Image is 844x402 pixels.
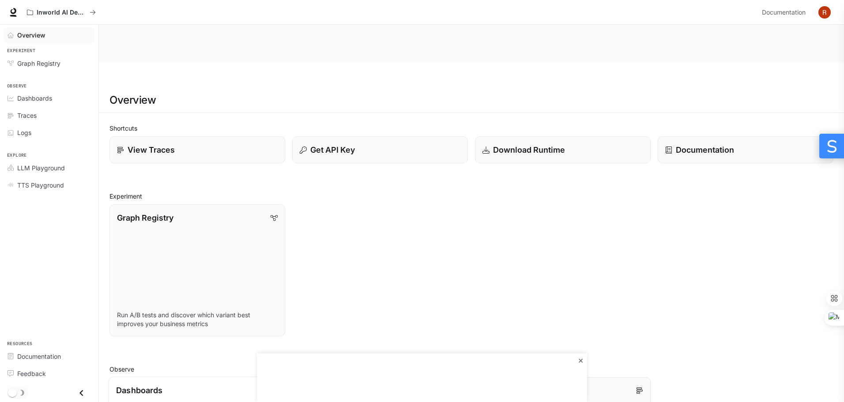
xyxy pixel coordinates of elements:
a: Graph Registry [4,56,95,71]
img: User avatar [818,6,831,19]
a: Feedback [4,366,95,381]
a: Logs [4,125,95,140]
span: Traces [17,111,37,120]
span: LLM Playground [17,163,65,173]
div: S [819,134,844,158]
p: Inworld AI Demos [37,9,86,16]
a: Dashboards [4,90,95,106]
p: Run A/B tests and discover which variant best improves your business metrics [117,311,278,328]
span: Feedback [17,369,46,378]
a: Traces [4,108,95,123]
p: Dashboards [116,384,162,396]
span: Dashboards [17,94,52,103]
div: × [576,356,585,364]
a: View Traces [109,136,285,163]
a: Documentation [4,349,95,364]
a: Download Runtime [475,136,651,163]
button: Close drawer [72,384,91,402]
a: Graph RegistryRun A/B tests and discover which variant best improves your business metrics [109,204,285,336]
h2: Experiment [109,192,833,201]
span: TTS Playground [17,180,64,190]
a: LLM Playground [4,160,95,176]
h1: Overview [109,91,156,109]
span: Logs [17,128,31,137]
span: Documentation [17,352,61,361]
a: Documentation [758,4,812,21]
p: Get API Key [310,144,355,156]
h2: Observe [109,364,833,374]
a: TTS Playground [4,177,95,193]
h2: Shortcuts [109,124,833,133]
button: All workspaces [23,4,100,21]
span: Graph Registry [17,59,60,68]
span: Documentation [762,7,806,18]
button: User avatar [816,4,833,21]
p: View Traces [128,144,175,156]
a: Documentation [658,136,833,163]
button: Get API Key [292,136,468,163]
p: Graph Registry [117,212,173,224]
span: Dark mode toggle [8,387,17,397]
p: Documentation [676,144,734,156]
p: Download Runtime [493,144,565,156]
